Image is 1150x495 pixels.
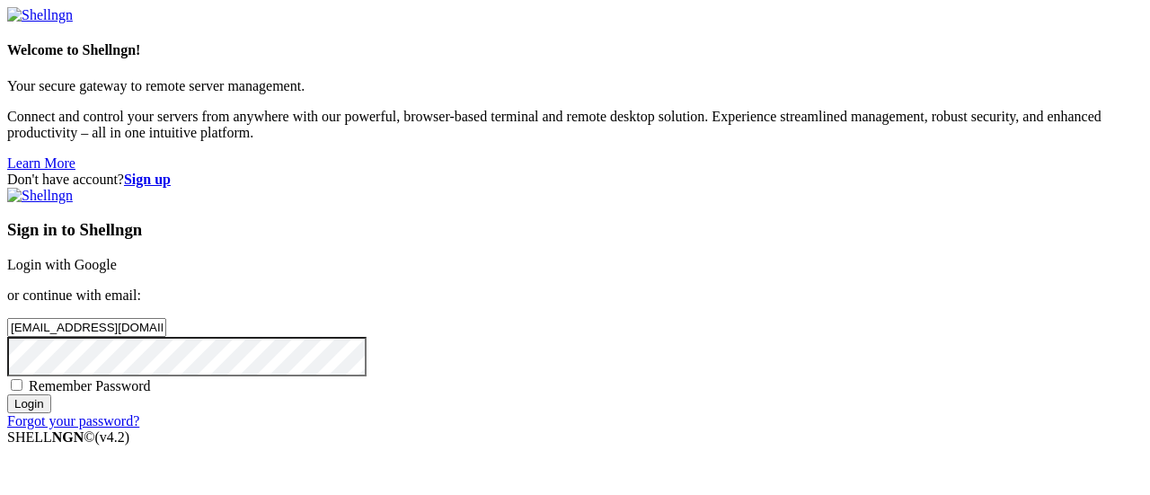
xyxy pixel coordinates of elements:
[52,429,84,445] b: NGN
[95,429,130,445] span: 4.2.0
[7,155,75,171] a: Learn More
[7,188,73,204] img: Shellngn
[124,172,171,187] a: Sign up
[7,7,73,23] img: Shellngn
[7,413,139,429] a: Forgot your password?
[11,379,22,391] input: Remember Password
[7,42,1143,58] h4: Welcome to Shellngn!
[7,287,1143,304] p: or continue with email:
[7,318,166,337] input: Email address
[29,378,151,393] span: Remember Password
[7,257,117,272] a: Login with Google
[7,78,1143,94] p: Your secure gateway to remote server management.
[7,429,129,445] span: SHELL ©
[7,394,51,413] input: Login
[7,220,1143,240] h3: Sign in to Shellngn
[7,172,1143,188] div: Don't have account?
[7,109,1143,141] p: Connect and control your servers from anywhere with our powerful, browser-based terminal and remo...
